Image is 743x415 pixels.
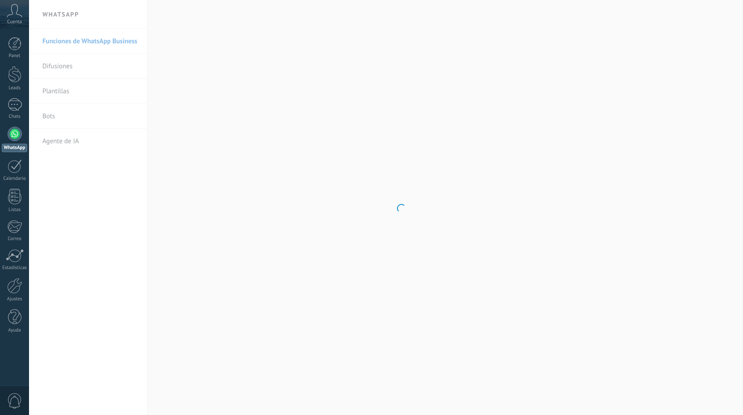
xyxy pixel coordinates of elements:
[2,207,28,213] div: Listas
[2,176,28,182] div: Calendario
[2,144,27,152] div: WhatsApp
[7,19,22,25] span: Cuenta
[2,236,28,242] div: Correo
[2,114,28,120] div: Chats
[2,85,28,91] div: Leads
[2,53,28,59] div: Panel
[2,328,28,333] div: Ayuda
[2,265,28,271] div: Estadísticas
[2,296,28,302] div: Ajustes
